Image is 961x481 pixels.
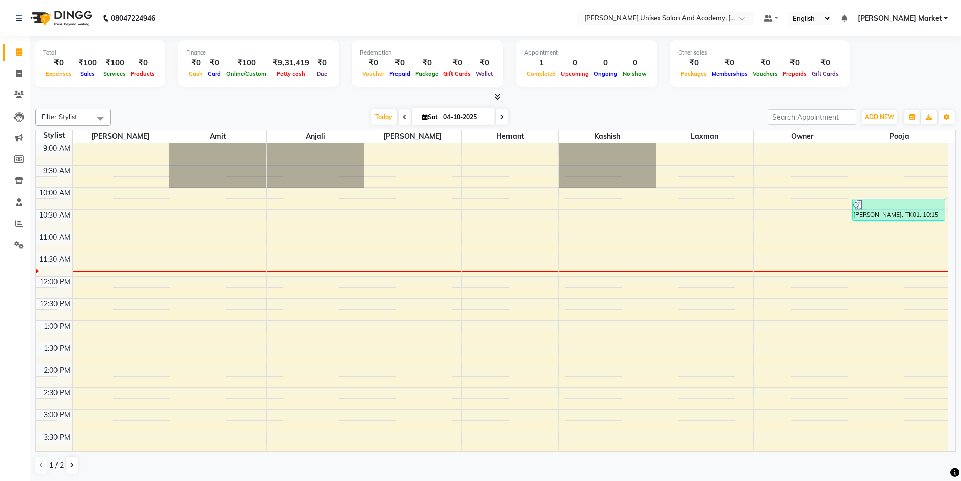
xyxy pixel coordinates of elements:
[101,70,128,77] span: Services
[440,110,491,125] input: 2025-10-04
[42,113,77,121] span: Filter Stylist
[269,57,313,69] div: ₹9,31,419
[364,130,461,143] span: [PERSON_NAME]
[709,70,750,77] span: Memberships
[169,130,266,143] span: Amit
[267,130,364,143] span: anjali
[360,70,387,77] span: Voucher
[37,210,72,221] div: 10:30 AM
[780,70,809,77] span: Prepaids
[750,70,780,77] span: Vouchers
[750,57,780,69] div: ₹0
[371,109,397,125] span: Today
[524,57,558,69] div: 1
[128,57,157,69] div: ₹0
[858,13,942,24] span: [PERSON_NAME] Market
[42,388,72,398] div: 2:30 PM
[42,432,72,443] div: 3:30 PM
[620,70,649,77] span: No show
[41,166,72,176] div: 9:30 AM
[387,70,413,77] span: Prepaid
[591,57,620,69] div: 0
[42,410,72,420] div: 3:00 PM
[558,57,591,69] div: 0
[441,70,473,77] span: Gift Cards
[473,57,495,69] div: ₹0
[809,57,841,69] div: ₹0
[43,70,74,77] span: Expenses
[38,277,72,287] div: 12:00 PM
[42,343,72,354] div: 1:30 PM
[413,70,441,77] span: Package
[780,57,809,69] div: ₹0
[37,232,72,243] div: 11:00 AM
[49,460,64,471] span: 1 / 2
[42,321,72,332] div: 1:00 PM
[591,70,620,77] span: Ongoing
[43,57,74,69] div: ₹0
[111,4,155,32] b: 08047224946
[41,143,72,154] div: 9:00 AM
[620,57,649,69] div: 0
[678,70,709,77] span: Packages
[205,70,223,77] span: Card
[186,57,205,69] div: ₹0
[205,57,223,69] div: ₹0
[420,113,440,121] span: Sat
[314,70,330,77] span: Due
[754,130,851,143] span: owner
[809,70,841,77] span: Gift Cards
[387,57,413,69] div: ₹0
[313,57,331,69] div: ₹0
[865,113,894,121] span: ADD NEW
[768,109,856,125] input: Search Appointment
[709,57,750,69] div: ₹0
[223,70,269,77] span: Online/Custom
[101,57,128,69] div: ₹100
[524,70,558,77] span: Completed
[73,130,169,143] span: [PERSON_NAME]
[441,57,473,69] div: ₹0
[78,70,97,77] span: Sales
[26,4,95,32] img: logo
[656,130,753,143] span: laxman
[413,57,441,69] div: ₹0
[223,57,269,69] div: ₹100
[37,188,72,198] div: 10:00 AM
[37,254,72,265] div: 11:30 AM
[862,110,897,124] button: ADD NEW
[36,130,72,141] div: Stylist
[74,57,101,69] div: ₹100
[678,57,709,69] div: ₹0
[42,365,72,376] div: 2:00 PM
[186,70,205,77] span: Cash
[38,299,72,309] div: 12:30 PM
[524,48,649,57] div: Appointment
[43,48,157,57] div: Total
[558,70,591,77] span: Upcoming
[559,130,656,143] span: kashish
[360,48,495,57] div: Redemption
[851,130,948,143] span: pooja
[274,70,308,77] span: Petty cash
[186,48,331,57] div: Finance
[678,48,841,57] div: Other sales
[473,70,495,77] span: Wallet
[462,130,558,143] span: hemant
[360,57,387,69] div: ₹0
[853,199,945,220] div: [PERSON_NAME], TK01, 10:15 AM-10:45 AM, Waxing - Forhead
[128,70,157,77] span: Products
